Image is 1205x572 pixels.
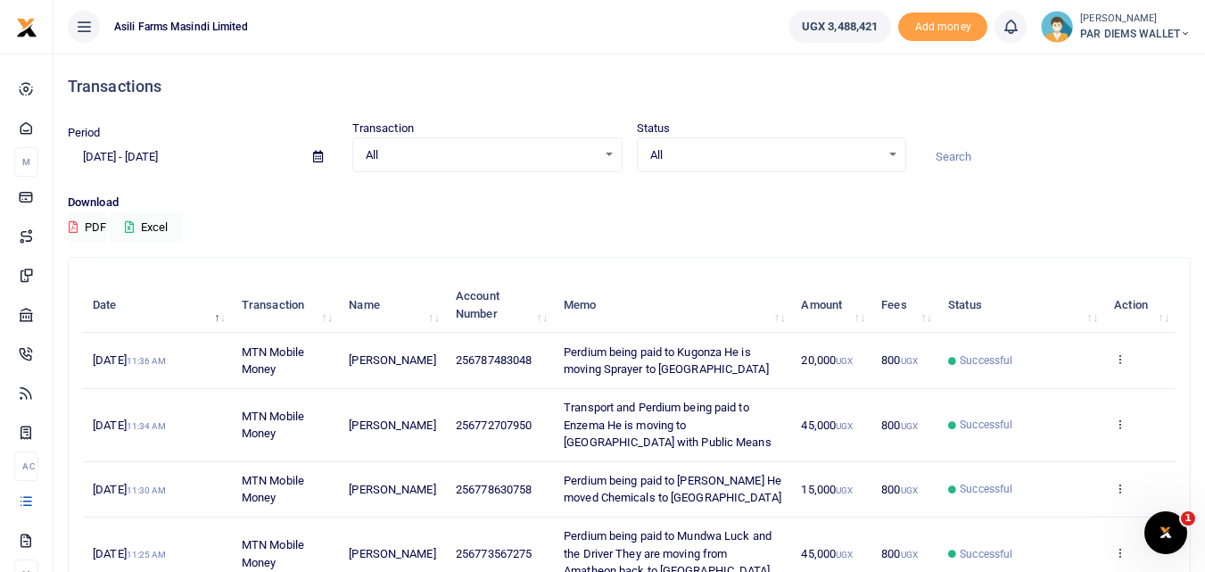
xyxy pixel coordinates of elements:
[801,483,853,496] span: 15,000
[836,421,853,431] small: UGX
[836,485,853,495] small: UGX
[127,356,167,366] small: 11:36 AM
[110,212,183,243] button: Excel
[960,546,1012,562] span: Successful
[14,147,38,177] li: M
[901,356,918,366] small: UGX
[564,345,769,377] span: Perdium being paid to Kugonza He is moving Sprayer to [GEOGRAPHIC_DATA]
[456,547,532,560] span: 256773567275
[901,550,918,560] small: UGX
[881,483,918,496] span: 800
[93,483,166,496] span: [DATE]
[352,120,414,137] label: Transaction
[127,421,167,431] small: 11:34 AM
[93,419,166,432] span: [DATE]
[637,120,671,137] label: Status
[242,474,304,505] span: MTN Mobile Money
[349,483,435,496] span: [PERSON_NAME]
[960,352,1012,369] span: Successful
[898,12,987,42] span: Add money
[14,452,38,481] li: Ac
[836,356,853,366] small: UGX
[456,419,532,432] span: 256772707950
[68,142,299,172] input: select period
[881,547,918,560] span: 800
[960,481,1012,497] span: Successful
[1080,12,1191,27] small: [PERSON_NAME]
[93,353,166,367] span: [DATE]
[791,278,871,333] th: Amount: activate to sort column ascending
[242,345,304,377] span: MTN Mobile Money
[871,278,938,333] th: Fees: activate to sort column ascending
[16,17,37,38] img: logo-small
[1041,11,1073,43] img: profile-user
[242,538,304,569] span: MTN Mobile Money
[802,18,878,36] span: UGX 3,488,421
[349,353,435,367] span: [PERSON_NAME]
[127,485,167,495] small: 11:30 AM
[339,278,446,333] th: Name: activate to sort column ascending
[920,142,1191,172] input: Search
[901,485,918,495] small: UGX
[349,547,435,560] span: [PERSON_NAME]
[349,419,435,432] span: [PERSON_NAME]
[68,77,1191,96] h4: Transactions
[232,278,339,333] th: Transaction: activate to sort column ascending
[960,417,1012,433] span: Successful
[366,146,597,164] span: All
[881,353,918,367] span: 800
[801,419,853,432] span: 45,000
[564,401,772,449] span: Transport and Perdium being paid to Enzema He is moving to [GEOGRAPHIC_DATA] with Public Means
[788,11,891,43] a: UGX 3,488,421
[16,20,37,33] a: logo-small logo-large logo-large
[1080,26,1191,42] span: PAR DIEMS WALLET
[1041,11,1191,43] a: profile-user [PERSON_NAME] PAR DIEMS WALLET
[68,124,101,142] label: Period
[781,11,898,43] li: Wallet ballance
[836,550,853,560] small: UGX
[456,353,532,367] span: 256787483048
[554,278,791,333] th: Memo: activate to sort column ascending
[1104,278,1176,333] th: Action: activate to sort column ascending
[564,474,781,505] span: Perdium being paid to [PERSON_NAME] He moved Chemicals to [GEOGRAPHIC_DATA]
[1181,511,1195,526] span: 1
[68,194,1191,212] p: Download
[68,212,107,243] button: PDF
[446,278,554,333] th: Account Number: activate to sort column ascending
[898,12,987,42] li: Toup your wallet
[242,410,304,441] span: MTN Mobile Money
[1144,511,1187,554] iframe: Intercom live chat
[107,19,255,35] span: Asili Farms Masindi Limited
[127,550,167,560] small: 11:25 AM
[801,547,853,560] span: 45,000
[83,278,232,333] th: Date: activate to sort column descending
[901,421,918,431] small: UGX
[93,547,166,560] span: [DATE]
[801,353,853,367] span: 20,000
[881,419,918,432] span: 800
[456,483,532,496] span: 256778630758
[938,278,1104,333] th: Status: activate to sort column ascending
[898,19,987,32] a: Add money
[650,146,881,164] span: All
